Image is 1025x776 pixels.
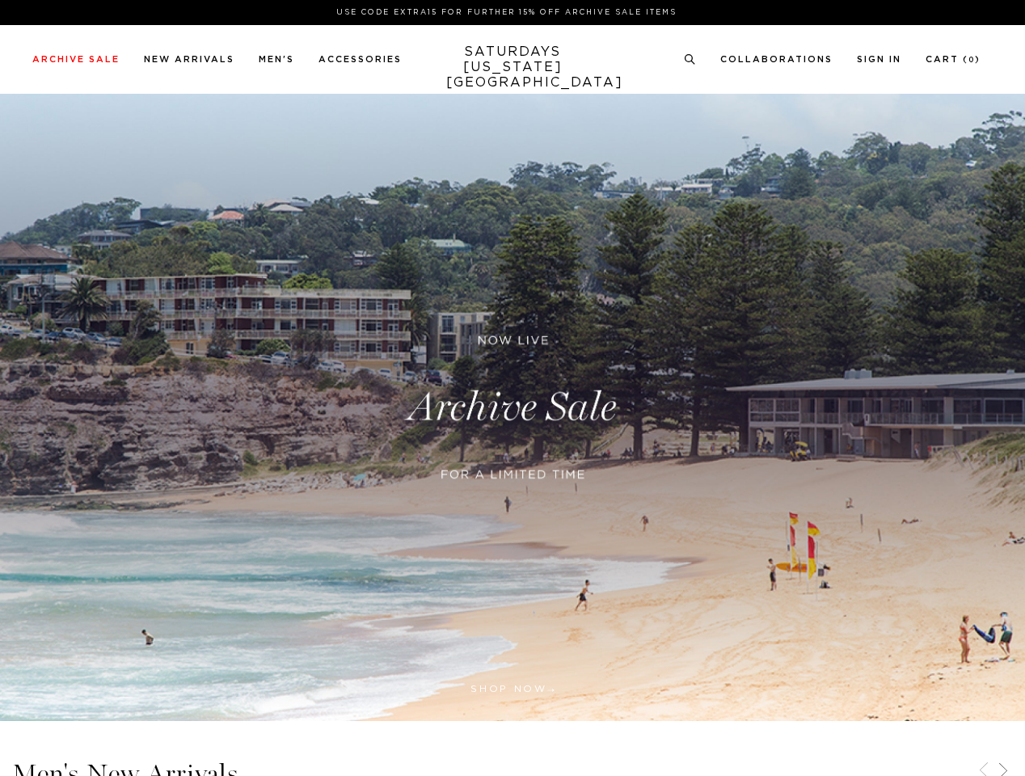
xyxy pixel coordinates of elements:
a: Men's [259,55,294,64]
p: Use Code EXTRA15 for Further 15% Off Archive Sale Items [39,6,974,19]
small: 0 [968,57,975,64]
a: Accessories [318,55,402,64]
a: New Arrivals [144,55,234,64]
a: SATURDAYS[US_STATE][GEOGRAPHIC_DATA] [446,44,580,91]
a: Archive Sale [32,55,120,64]
a: Cart (0) [926,55,981,64]
a: Collaborations [720,55,833,64]
a: Sign In [857,55,901,64]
